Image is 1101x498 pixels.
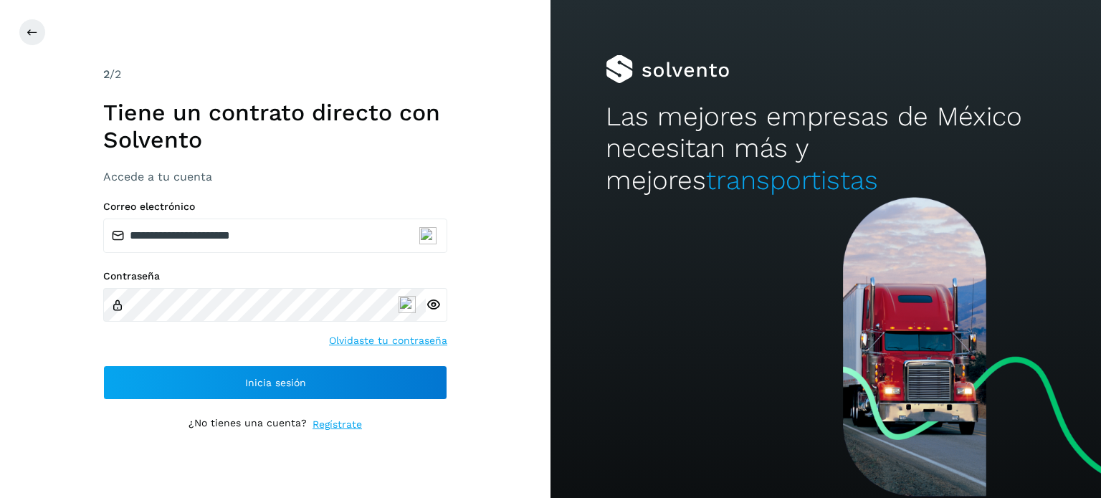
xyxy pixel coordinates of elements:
label: Correo electrónico [103,201,447,213]
div: /2 [103,66,447,83]
span: 2 [103,67,110,81]
span: transportistas [706,165,878,196]
h3: Accede a tu cuenta [103,170,447,183]
p: ¿No tienes una cuenta? [189,417,307,432]
img: npw-badge-icon-locked.svg [399,296,416,313]
label: Contraseña [103,270,447,282]
button: Inicia sesión [103,365,447,400]
h2: Las mejores empresas de México necesitan más y mejores [606,101,1046,196]
img: npw-badge-icon-locked.svg [419,227,437,244]
a: Regístrate [313,417,362,432]
h1: Tiene un contrato directo con Solvento [103,99,447,154]
span: Inicia sesión [245,378,306,388]
a: Olvidaste tu contraseña [329,333,447,348]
